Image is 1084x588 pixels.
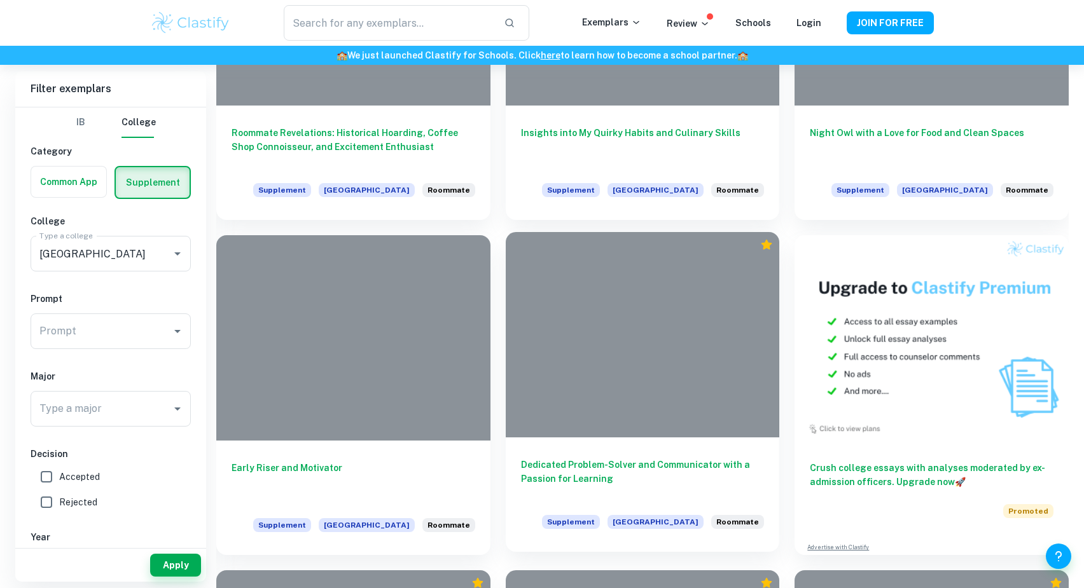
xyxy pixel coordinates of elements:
[796,18,821,28] a: Login
[1046,544,1071,569] button: Help and Feedback
[31,292,191,306] h6: Prompt
[542,515,600,529] span: Supplement
[39,230,92,241] label: Type a college
[253,518,311,532] span: Supplement
[1003,504,1053,518] span: Promoted
[169,322,186,340] button: Open
[608,515,704,529] span: [GEOGRAPHIC_DATA]
[169,400,186,418] button: Open
[59,470,100,484] span: Accepted
[66,107,156,138] div: Filter type choice
[427,184,470,196] span: Roommate
[284,5,494,41] input: Search for any exemplars...
[216,235,490,555] a: Early Riser and MotivatorSupplement[GEOGRAPHIC_DATA]Top 3 things your roommates might like to kno...
[31,369,191,383] h6: Major
[521,126,765,168] h6: Insights into My Quirky Habits and Culinary Skills
[232,126,475,168] h6: Roommate Revelations: Historical Hoarding, Coffee Shop Connoisseur, and Excitement Enthusiast
[59,495,97,509] span: Rejected
[582,15,641,29] p: Exemplars
[31,167,106,197] button: Common App
[169,245,186,263] button: Open
[897,183,993,197] span: [GEOGRAPHIC_DATA]
[31,447,191,461] h6: Decision
[735,18,771,28] a: Schools
[542,183,600,197] span: Supplement
[711,183,764,205] div: Top 3 things your roommates might like to know about you.
[716,184,759,196] span: Roommate
[31,530,191,544] h6: Year
[31,144,191,158] h6: Category
[116,167,190,198] button: Supplement
[847,11,934,34] button: JOIN FOR FREE
[831,183,889,197] span: Supplement
[667,17,710,31] p: Review
[422,183,475,205] div: Top 3 things your roommates might like to know about you.
[506,235,780,555] a: Dedicated Problem-Solver and Communicator with a Passion for LearningSupplement[GEOGRAPHIC_DATA]T...
[807,543,869,552] a: Advertise with Clastify
[521,458,765,500] h6: Dedicated Problem-Solver and Communicator with a Passion for Learning
[3,48,1081,62] h6: We just launched Clastify for Schools. Click to learn how to become a school partner.
[711,515,764,537] div: Top 3 things your roommates might like to know about you.
[1006,184,1048,196] span: Roommate
[150,554,201,577] button: Apply
[1001,183,1053,205] div: Top 3 things your roommates might like to know about you.
[319,183,415,197] span: [GEOGRAPHIC_DATA]
[337,50,347,60] span: 🏫
[810,126,1053,168] h6: Night Owl with a Love for Food and Clean Spaces
[319,518,415,532] span: [GEOGRAPHIC_DATA]
[541,50,560,60] a: here
[150,10,231,36] img: Clastify logo
[737,50,748,60] span: 🏫
[31,214,191,228] h6: College
[955,477,966,487] span: 🚀
[15,71,206,107] h6: Filter exemplars
[716,516,759,528] span: Roommate
[66,107,96,138] button: IB
[810,461,1053,489] h6: Crush college essays with analyses moderated by ex-admission officers. Upgrade now
[795,235,1069,441] img: Thumbnail
[760,238,773,251] div: Premium
[427,519,470,531] span: Roommate
[253,183,311,197] span: Supplement
[122,107,156,138] button: College
[608,183,704,197] span: [GEOGRAPHIC_DATA]
[232,461,475,503] h6: Early Riser and Motivator
[422,518,475,540] div: Top 3 things your roommates might like to know about you.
